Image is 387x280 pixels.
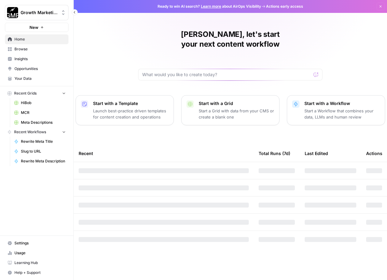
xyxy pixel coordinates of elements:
button: Start with a WorkflowStart a Workflow that combines your data, LLMs and human review [287,95,385,125]
p: Start a Workflow that combines your data, LLMs and human review [304,108,380,120]
button: Recent Workflows [5,127,68,137]
a: Usage [5,248,68,258]
a: Browse [5,44,68,54]
a: MCR [11,108,68,118]
span: Recent Grids [14,91,37,96]
a: Meta Descriptions [11,118,68,127]
button: Workspace: Growth Marketing Pro [5,5,68,20]
span: HiBob [21,100,66,106]
span: Your Data [14,76,66,81]
div: Last Edited [305,145,328,162]
a: Slug to URL [11,146,68,156]
span: New [29,24,38,30]
div: Recent [79,145,249,162]
button: Help + Support [5,268,68,278]
a: Your Data [5,74,68,84]
span: Usage [14,250,66,256]
span: Ready to win AI search? about AirOps Visibility [158,4,261,9]
a: Learning Hub [5,258,68,268]
span: Slug to URL [21,149,66,154]
button: New [5,23,68,32]
span: MCR [21,110,66,115]
p: Start with a Grid [199,100,274,107]
span: Opportunities [14,66,66,72]
span: Recent Workflows [14,129,46,135]
span: Insights [14,56,66,62]
p: Launch best-practice driven templates for content creation and operations [93,108,169,120]
a: Learn more [201,4,221,9]
span: Rewrite Meta Description [21,158,66,164]
span: Browse [14,46,66,52]
button: Recent Grids [5,89,68,98]
span: Settings [14,240,66,246]
span: Growth Marketing Pro [21,10,58,16]
div: Total Runs (7d) [259,145,290,162]
p: Start with a Template [93,100,169,107]
p: Start with a Workflow [304,100,380,107]
button: Start with a TemplateLaunch best-practice driven templates for content creation and operations [76,95,174,125]
a: HiBob [11,98,68,108]
span: Meta Descriptions [21,120,66,125]
span: Help + Support [14,270,66,275]
h1: [PERSON_NAME], let's start your next content workflow [138,29,322,49]
span: Rewrite Meta Title [21,139,66,144]
button: Start with a GridStart a Grid with data from your CMS or create a blank one [181,95,279,125]
input: What would you like to create today? [142,72,311,78]
span: Actions early access [266,4,303,9]
a: Insights [5,54,68,64]
a: Opportunities [5,64,68,74]
span: Home [14,37,66,42]
p: Start a Grid with data from your CMS or create a blank one [199,108,274,120]
img: Growth Marketing Pro Logo [7,7,18,18]
span: Learning Hub [14,260,66,266]
a: Home [5,34,68,44]
a: Rewrite Meta Title [11,137,68,146]
a: Settings [5,238,68,248]
a: Rewrite Meta Description [11,156,68,166]
div: Actions [366,145,382,162]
